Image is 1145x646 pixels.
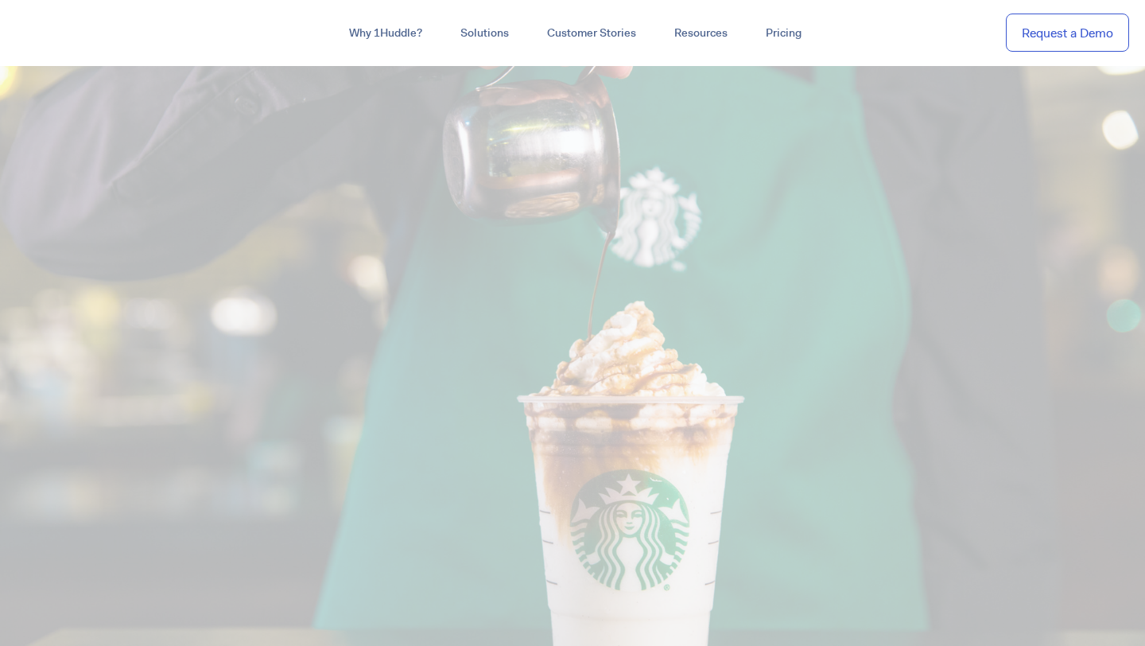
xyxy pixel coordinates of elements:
a: Request a Demo [1006,14,1129,53]
img: ... [16,18,130,48]
a: Why 1Huddle? [330,19,441,48]
a: Solutions [441,19,528,48]
a: Resources [655,19,747,48]
a: Pricing [747,19,821,48]
a: Customer Stories [528,19,655,48]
